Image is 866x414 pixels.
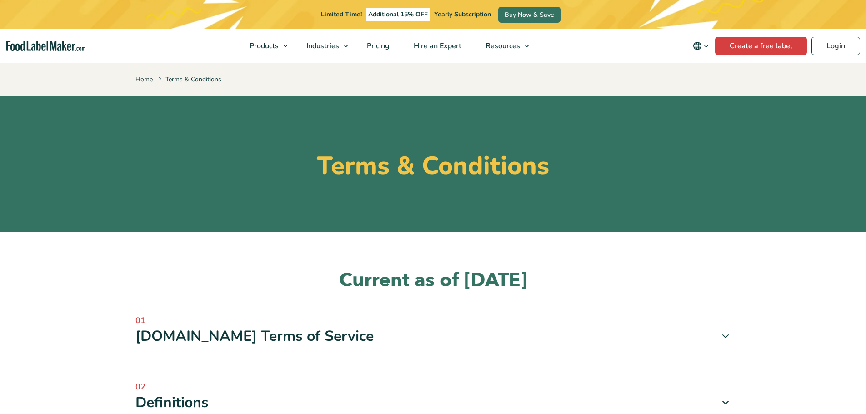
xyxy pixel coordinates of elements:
[811,37,860,55] a: Login
[135,314,731,346] a: 01 [DOMAIN_NAME] Terms of Service
[366,8,430,21] span: Additional 15% OFF
[321,10,362,19] span: Limited Time!
[135,381,731,393] span: 02
[6,41,85,51] a: Food Label Maker homepage
[498,7,561,23] a: Buy Now & Save
[135,151,731,181] h1: Terms & Conditions
[238,29,292,63] a: Products
[135,314,731,327] span: 01
[364,41,390,51] span: Pricing
[135,75,153,84] a: Home
[474,29,534,63] a: Resources
[135,393,731,412] div: Definitions
[686,37,715,55] button: Change language
[483,41,521,51] span: Resources
[135,327,731,346] div: [DOMAIN_NAME] Terms of Service
[715,37,807,55] a: Create a free label
[135,381,731,412] a: 02 Definitions
[355,29,400,63] a: Pricing
[402,29,471,63] a: Hire an Expert
[434,10,491,19] span: Yearly Subscription
[157,75,221,84] span: Terms & Conditions
[295,29,353,63] a: Industries
[411,41,462,51] span: Hire an Expert
[247,41,280,51] span: Products
[304,41,340,51] span: Industries
[135,268,731,293] h2: Current as of [DATE]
